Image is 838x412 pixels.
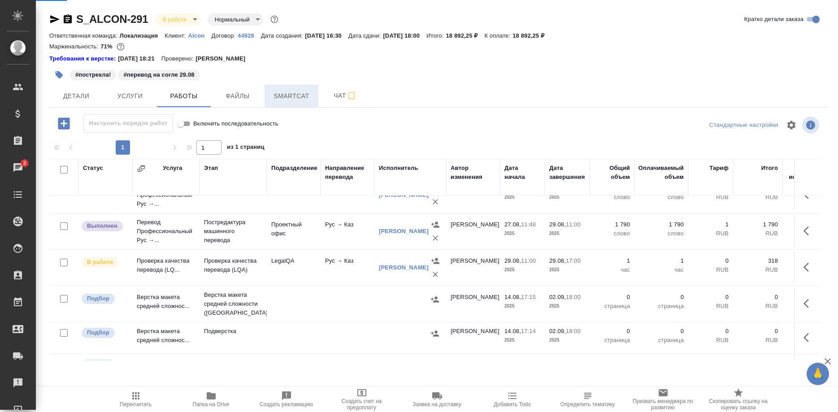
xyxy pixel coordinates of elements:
[227,142,265,155] span: из 1 страниц
[549,229,585,238] p: 2025
[238,31,261,39] a: 44928
[267,216,321,247] td: Проектный офис
[49,14,60,25] button: Скопировать ссылку для ЯМессенджера
[594,256,630,265] p: 1
[639,220,684,229] p: 1 790
[744,15,803,24] span: Кратко детали заказа
[504,164,540,182] div: Дата начала
[163,164,182,173] div: Услуга
[504,229,540,238] p: 2025
[188,31,212,39] a: Alcon
[594,265,630,274] p: час
[693,229,729,238] p: RUB
[81,256,128,269] div: Исполнитель выполняет работу
[17,159,31,168] span: 3
[188,32,212,39] p: Alcon
[165,32,188,39] p: Клиент:
[639,336,684,345] p: страница
[446,288,500,320] td: [PERSON_NAME]
[269,13,280,25] button: Доп статусы указывают на важность/срочность заказа
[49,54,118,63] a: Требования к верстке:
[504,360,521,366] p: 14.08,
[504,193,540,202] p: 2025
[81,327,128,339] div: Можно подбирать исполнителей
[549,257,566,264] p: 29.08,
[639,256,684,265] p: 1
[87,294,109,303] p: Подбор
[693,327,729,336] p: 0
[738,327,778,336] p: 0
[693,265,729,274] p: RUB
[100,43,114,50] p: 71%
[549,302,585,311] p: 2025
[521,257,536,264] p: 11:00
[117,70,200,78] span: перевод на согле 29.08
[212,16,252,23] button: Нормальный
[549,336,585,345] p: 2025
[49,65,69,85] button: Добавить тэг
[504,221,521,228] p: 27.08,
[132,288,200,320] td: Верстка макета средней сложнос...
[594,336,630,345] p: страница
[305,32,348,39] p: [DATE] 16:30
[132,252,200,283] td: Проверка качества перевода (LQ...
[802,117,821,134] span: Посмотреть информацию
[321,252,374,283] td: Рус → Каз
[693,336,729,345] p: RUB
[693,193,729,202] p: RUB
[781,114,802,136] span: Настроить таблицу
[521,360,536,366] p: 17:15
[566,360,581,366] p: 18:00
[49,54,118,63] div: Нажми, чтобы открыть папку с инструкцией
[81,220,128,232] div: Исполнитель завершил работу
[512,32,551,39] p: 18 892,25 ₽
[271,164,317,173] div: Подразделение
[428,359,442,372] button: Назначить
[521,221,536,228] p: 11:48
[639,293,684,302] p: 0
[639,302,684,311] p: страница
[810,364,825,383] span: 🙏
[594,229,630,238] p: слово
[738,359,778,368] p: 0
[137,164,146,173] button: Сгруппировать
[132,322,200,354] td: Верстка макета средней сложнос...
[594,327,630,336] p: 0
[195,54,252,63] p: [PERSON_NAME]
[738,302,778,311] p: RUB
[738,229,778,238] p: RUB
[446,354,500,386] td: [PERSON_NAME]
[566,294,581,300] p: 18:00
[81,359,128,371] div: Можно подбирать исполнителей
[161,54,196,63] p: Проверено:
[594,293,630,302] p: 0
[429,254,442,268] button: Назначить
[639,193,684,202] p: слово
[693,293,729,302] p: 0
[238,32,261,39] p: 44928
[204,218,262,245] p: Постредактура машинного перевода
[709,164,729,173] div: Тариф
[549,294,566,300] p: 02.09,
[204,164,218,173] div: Этап
[566,328,581,334] p: 18:00
[787,164,827,191] div: Прогресс исполнителя в SC
[566,221,581,228] p: 11:00
[52,114,76,133] button: Добавить работу
[594,193,630,202] p: слово
[549,193,585,202] p: 2025
[87,221,117,230] p: Выполнен
[267,252,321,283] td: LegalQA
[270,91,313,102] span: Smartcat
[549,328,566,334] p: 02.09,
[211,32,238,39] p: Договор:
[162,91,205,102] span: Работы
[504,328,521,334] p: 14.08,
[594,359,630,368] p: 0
[798,256,820,278] button: Здесь прячутся важные кнопки
[594,302,630,311] p: страница
[484,32,512,39] p: К оплате:
[115,41,126,52] button: 4608.00 RUB;
[594,164,630,182] div: Общий объем
[429,268,442,281] button: Удалить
